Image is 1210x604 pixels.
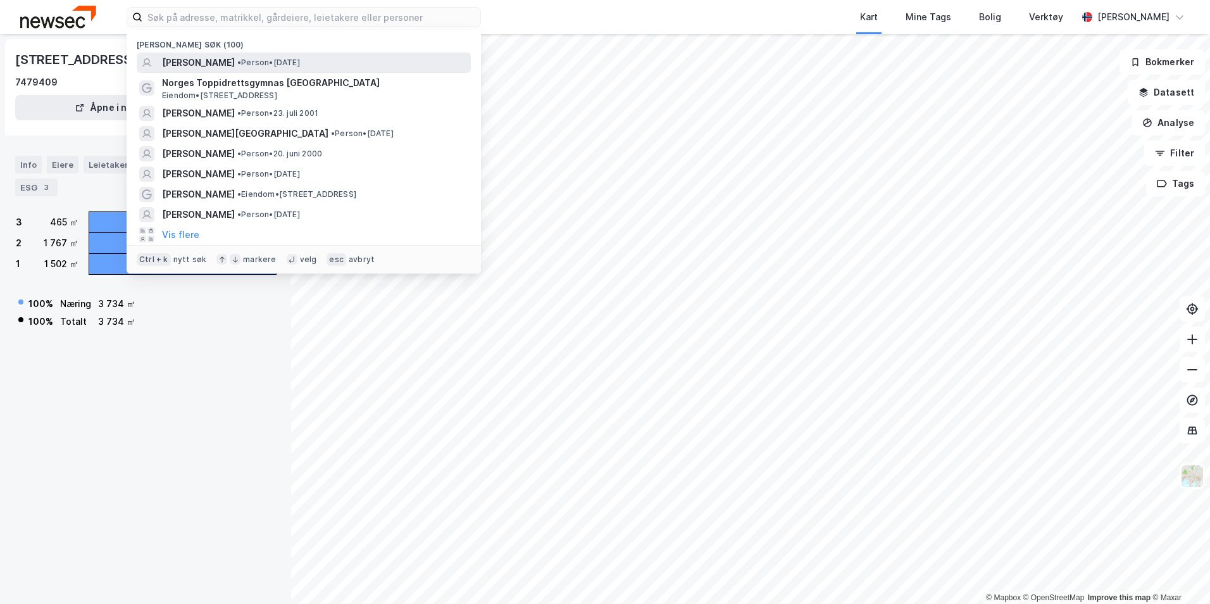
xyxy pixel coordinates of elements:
[349,255,375,265] div: avbryt
[237,169,241,179] span: •
[137,253,171,266] div: Ctrl + k
[173,255,207,265] div: nytt søk
[15,156,42,173] div: Info
[127,30,481,53] div: [PERSON_NAME] søk (100)
[162,187,235,202] span: [PERSON_NAME]
[237,58,241,67] span: •
[979,9,1001,25] div: Bolig
[237,210,300,220] span: Person • [DATE]
[162,227,199,242] button: Vis flere
[1097,9,1169,25] div: [PERSON_NAME]
[50,215,78,230] div: 465 ㎡
[15,179,58,196] div: ESG
[98,314,135,329] div: 3 734 ㎡
[1128,80,1205,105] button: Datasett
[60,296,91,311] div: Næring
[162,146,235,161] span: [PERSON_NAME]
[860,9,878,25] div: Kart
[237,149,241,158] span: •
[162,167,235,182] span: [PERSON_NAME]
[28,314,53,329] div: 100 %
[16,215,22,230] div: 3
[237,210,241,219] span: •
[331,129,335,138] span: •
[162,55,235,70] span: [PERSON_NAME]
[162,207,235,222] span: [PERSON_NAME]
[237,149,322,159] span: Person • 20. juni 2000
[162,106,235,121] span: [PERSON_NAME]
[142,8,480,27] input: Søk på adresse, matrikkel, gårdeiere, leietakere eller personer
[47,156,78,173] div: Eiere
[44,256,78,272] div: 1 502 ㎡
[327,253,346,266] div: esc
[237,58,300,68] span: Person • [DATE]
[60,314,91,329] div: Totalt
[16,256,20,272] div: 1
[986,593,1021,602] a: Mapbox
[1147,543,1210,604] iframe: Chat Widget
[40,181,53,194] div: 3
[1146,171,1205,196] button: Tags
[237,169,300,179] span: Person • [DATE]
[237,108,318,118] span: Person • 23. juli 2001
[15,95,215,120] button: Åpne i ny fane
[1180,464,1204,488] img: Z
[15,75,58,90] div: 7479409
[300,255,317,265] div: velg
[162,91,277,101] span: Eiendom • [STREET_ADDRESS]
[44,236,78,251] div: 1 767 ㎡
[1144,141,1205,166] button: Filter
[1120,49,1205,75] button: Bokmerker
[243,255,276,265] div: markere
[331,129,394,139] span: Person • [DATE]
[1088,593,1151,602] a: Improve this map
[15,49,139,70] div: [STREET_ADDRESS]
[162,75,466,91] span: Norges Toppidrettsgymnas [GEOGRAPHIC_DATA]
[237,108,241,118] span: •
[237,189,241,199] span: •
[84,156,154,173] div: Leietakere
[16,236,22,251] div: 2
[1147,543,1210,604] div: Kontrollprogram for chat
[237,189,356,199] span: Eiendom • [STREET_ADDRESS]
[20,6,96,28] img: newsec-logo.f6e21ccffca1b3a03d2d.png
[1023,593,1085,602] a: OpenStreetMap
[162,126,328,141] span: [PERSON_NAME][GEOGRAPHIC_DATA]
[28,296,53,311] div: 100 %
[98,296,135,311] div: 3 734 ㎡
[906,9,951,25] div: Mine Tags
[1029,9,1063,25] div: Verktøy
[1132,110,1205,135] button: Analyse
